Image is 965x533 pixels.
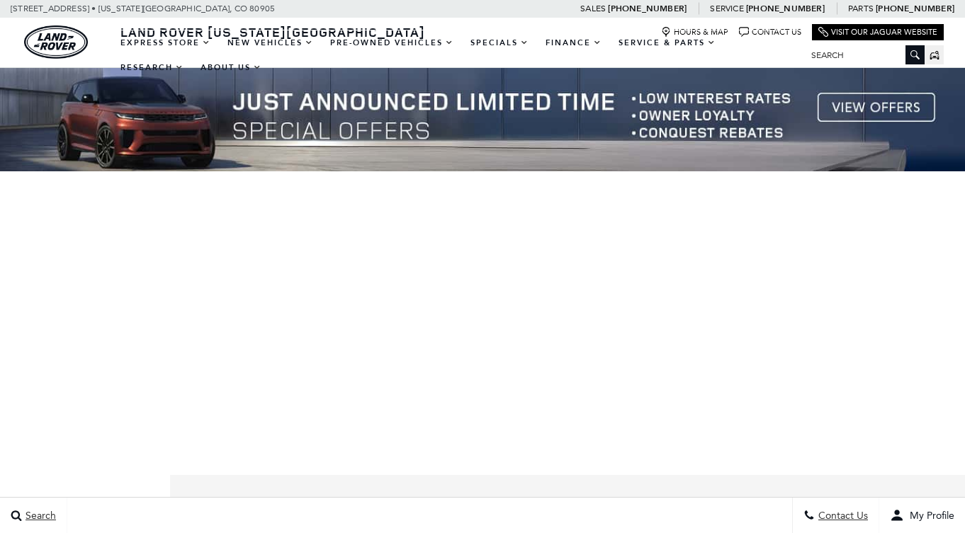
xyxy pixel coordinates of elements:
a: Hours & Map [661,27,728,38]
nav: Main Navigation [112,30,801,80]
span: Sales [580,4,606,13]
span: My Profile [904,510,954,522]
a: Contact Us [739,27,801,38]
a: Service & Parts [610,30,724,55]
a: land-rover [24,25,88,59]
span: Search [22,510,56,522]
a: [STREET_ADDRESS] • [US_STATE][GEOGRAPHIC_DATA], CO 80905 [11,4,275,13]
a: Research [112,55,192,80]
a: [PHONE_NUMBER] [876,3,954,14]
input: Search [801,47,925,64]
a: [PHONE_NUMBER] [608,3,687,14]
span: Parts [848,4,874,13]
a: Land Rover [US_STATE][GEOGRAPHIC_DATA] [112,23,434,40]
a: Finance [537,30,610,55]
a: Specials [462,30,537,55]
img: Land Rover [24,25,88,59]
a: EXPRESS STORE [112,30,219,55]
a: Visit Our Jaguar Website [818,27,937,38]
span: Land Rover [US_STATE][GEOGRAPHIC_DATA] [120,23,425,40]
a: New Vehicles [219,30,322,55]
a: About Us [192,55,270,80]
span: Service [710,4,743,13]
span: Contact Us [815,510,868,522]
button: user-profile-menu [879,498,965,533]
a: [PHONE_NUMBER] [746,3,825,14]
a: Pre-Owned Vehicles [322,30,462,55]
